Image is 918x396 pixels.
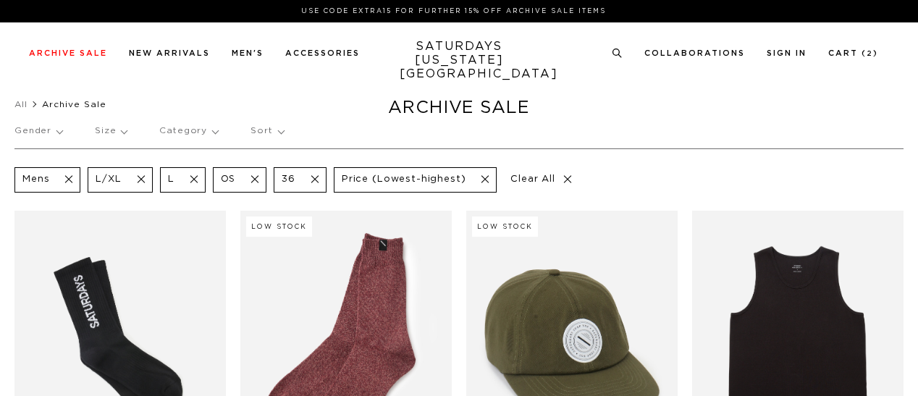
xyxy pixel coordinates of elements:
div: Low Stock [246,216,312,237]
a: All [14,100,28,109]
p: Use Code EXTRA15 for Further 15% Off Archive Sale Items [35,6,872,17]
p: Mens [22,174,49,186]
p: OS [221,174,236,186]
div: Low Stock [472,216,538,237]
small: 2 [867,51,873,57]
a: Men's [232,49,264,57]
p: Category [159,114,218,148]
a: Collaborations [644,49,745,57]
p: L/XL [96,174,121,186]
a: Cart (2) [828,49,878,57]
p: Clear All [504,167,578,193]
a: New Arrivals [129,49,210,57]
p: 36 [282,174,295,186]
p: L [168,174,174,186]
a: Archive Sale [29,49,107,57]
a: Sign In [767,49,807,57]
p: Size [95,114,127,148]
p: Gender [14,114,62,148]
span: Archive Sale [42,100,106,109]
a: SATURDAYS[US_STATE][GEOGRAPHIC_DATA] [400,40,519,81]
a: Accessories [285,49,360,57]
p: Price (Lowest-highest) [342,174,466,186]
p: Sort [250,114,283,148]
